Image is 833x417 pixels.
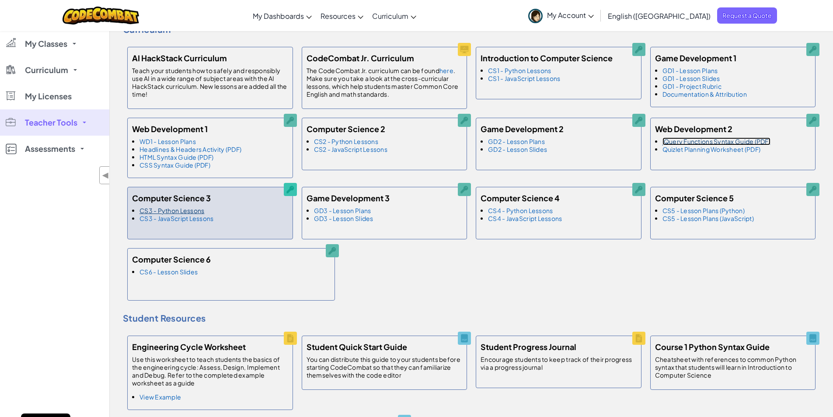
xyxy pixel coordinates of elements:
h5: Course 1 Python Syntax Guide [655,340,770,353]
a: HTML Syntax Guide (PDF) [139,153,213,161]
a: Headlines & Headers Activity (PDF) [139,145,241,153]
a: GD1 - Lesson Plans [662,67,718,74]
a: My Dashboards [248,4,316,28]
h5: Game Development 2 [481,123,564,135]
h5: Computer Science 2 [307,123,385,135]
span: My Licenses [25,92,72,100]
a: English ([GEOGRAPHIC_DATA]) [603,4,715,28]
a: Engineering Cycle Worksheet Use this worksheet to teach students the basics of the engineering cy... [123,331,297,414]
a: CS2 - JavaScript Lessons [314,145,387,153]
span: Curriculum [372,11,408,21]
a: Resources [316,4,368,28]
span: Assessments [25,145,75,153]
a: CS5 - Lesson Plans (Python) [662,207,745,214]
span: My Classes [25,40,67,48]
a: here [439,67,453,74]
span: English ([GEOGRAPHIC_DATA]) [608,11,711,21]
h5: Student Progress Journal [481,340,576,353]
a: Course 1 Python Syntax Guide Cheatsheet with references to common Python syntax that students wil... [646,331,820,394]
a: Game Development 2 GD2 - Lesson Plans GD2 - Lesson Slides [471,113,646,175]
a: Computer Science 3 CS3 - Python Lessons CS3 - JavaScript Lessons [123,182,297,244]
a: GD1 - Lesson Slides [662,74,720,82]
a: Game Development 1 GD1 - Lesson Plans GD1 - Lesson Slides GD1 - Project Rubric Documentation & At... [646,42,820,112]
h5: CodeCombat Jr. Curriculum [307,52,414,64]
a: GD2 - Lesson Slides [488,145,547,153]
img: avatar [528,9,543,23]
a: Computer Science 6 CS6 - Lesson Slides [123,244,411,305]
h5: Game Development 3 [307,192,390,204]
a: CS3 - Python Lessons [139,207,204,214]
a: Introduction to Computer Science CS1 - Python Lessons CS1 - JavaScript Lessons [471,42,646,104]
span: ◀ [102,169,109,182]
h5: Student Quick Start Guide [307,340,407,353]
a: Game Development 3 GD3 - Lesson Plans GD3 - Lesson Slides [297,182,472,244]
a: CS2 - Python Lessons [314,137,378,145]
a: CS4 - Python Lessons [488,207,553,214]
h5: Web Development 1 [132,123,208,135]
h5: Engineering Cycle Worksheet [132,340,246,353]
a: CS6 - Lesson Slides [139,268,198,276]
span: Curriculum [25,66,68,74]
a: My Account [524,2,598,29]
a: CSS Syntax Guide (PDF) [139,161,210,169]
p: Use this worksheet to teach students the basics of the engineering cycle: Assess, Design, Impleme... [132,355,288,387]
span: Resources [321,11,356,21]
p: The CodeCombat Jr. curriculum can be found . Make sure you take a look at the cross-curricular le... [307,67,463,98]
h5: Introduction to Computer Science [481,52,613,64]
h5: Computer Science 3 [132,192,211,204]
p: Encourage students to keep track of their progress via a progress journal [481,355,637,371]
a: CS5 - Lesson Plans (JavaScript) [662,214,754,222]
a: AI HackStack Curriculum Teach your students how to safely and responsibly use AI in a wide range ... [123,42,297,113]
h5: Computer Science 6 [132,253,211,266]
h5: Web Development 2 [655,123,732,135]
a: CS1 - JavaScript Lessons [488,74,560,82]
a: CS3 - JavaScript Lessons [139,214,213,222]
a: Curriculum [368,4,421,28]
a: View Example [139,393,181,401]
span: My Dashboards [253,11,304,21]
img: CodeCombat logo [63,7,139,25]
h5: AI HackStack Curriculum [132,52,227,64]
h5: Game Development 1 [655,52,736,64]
a: GD2 - Lesson Plans [488,137,545,145]
span: Teacher Tools [25,119,77,126]
a: WD1 - Lesson Plans [139,137,196,145]
p: Cheatsheet with references to common Python syntax that students will learn in Introduction to Co... [655,355,811,379]
a: Request a Quote [717,7,777,24]
a: Computer Science 2 CS2 - Python Lessons CS2 - JavaScript Lessons [297,113,472,175]
a: GD1 - Project Rubric [662,82,721,90]
a: Student Progress Journal Encourage students to keep track of their progress via a progress journal [471,331,646,392]
a: Documentation & Attribution [662,90,747,98]
span: My Account [547,11,594,20]
a: GD3 - Lesson Plans [314,207,371,214]
a: Student Quick Start Guide You can distribute this guide to your students before starting CodeComb... [297,331,472,394]
a: CS4 - JavaScript Lessons [488,214,562,222]
p: You can distribute this guide to your students before starting CodeCombat so that they can famili... [307,355,463,379]
p: Teach your students how to safely and responsibly use AI in a wide range of subject areas with th... [132,67,288,98]
a: CodeCombat Jr. Curriculum The CodeCombat Jr. curriculum can be foundhere. Make sure you take a lo... [297,42,472,113]
a: GD3 - Lesson Slides [314,214,373,222]
a: Computer Science 4 CS4 - Python Lessons CS4 - JavaScript Lessons [471,182,646,244]
a: jQuery Functions Syntax Guide (PDF) [662,137,770,145]
a: CS1 - Python Lessons [488,67,551,74]
h5: Computer Science 5 [655,192,734,204]
a: Quizlet Planning Worksheet (PDF) [662,145,761,153]
h4: Student Resources [123,312,820,325]
h5: Computer Science 4 [481,192,560,204]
